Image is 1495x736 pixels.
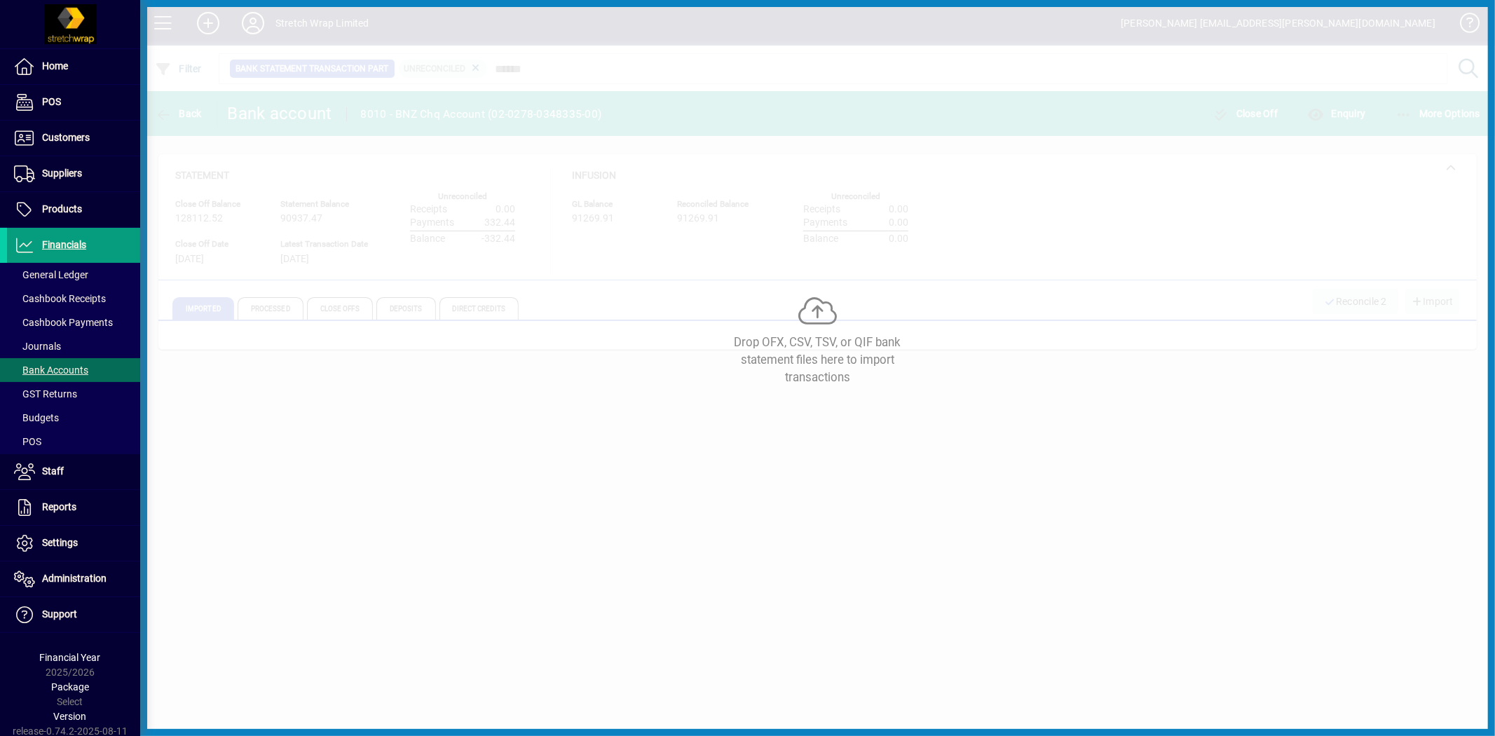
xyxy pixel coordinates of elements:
a: Products [7,192,140,227]
a: Settings [7,526,140,561]
a: Bank Accounts [7,358,140,382]
a: POS [7,85,140,120]
a: Cashbook Receipts [7,287,140,311]
span: Journals [14,341,61,352]
div: Drop OFX, CSV, TSV, or QIF bank statement files here to import transactions [713,334,923,387]
span: Administration [42,573,107,584]
span: GST Returns [14,388,77,400]
span: Version [54,711,87,722]
span: Customers [42,132,90,143]
span: Financial Year [40,652,101,663]
a: Cashbook Payments [7,311,140,334]
a: Budgets [7,406,140,430]
span: Home [42,60,68,71]
a: General Ledger [7,263,140,287]
a: Home [7,49,140,84]
span: Cashbook Payments [14,317,113,328]
span: POS [14,436,41,447]
a: Staff [7,454,140,489]
span: Products [42,203,82,214]
span: Support [42,608,77,620]
span: Settings [42,537,78,548]
span: Staff [42,465,64,477]
a: GST Returns [7,382,140,406]
span: Cashbook Receipts [14,293,106,304]
a: Administration [7,561,140,597]
span: Financials [42,239,86,250]
span: Reports [42,501,76,512]
span: POS [42,96,61,107]
span: Budgets [14,412,59,423]
span: Suppliers [42,168,82,179]
a: Journals [7,334,140,358]
a: Customers [7,121,140,156]
a: POS [7,430,140,454]
a: Reports [7,490,140,525]
a: Support [7,597,140,632]
span: Package [51,681,89,693]
span: Bank Accounts [14,364,88,376]
a: Suppliers [7,156,140,191]
span: General Ledger [14,269,88,280]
